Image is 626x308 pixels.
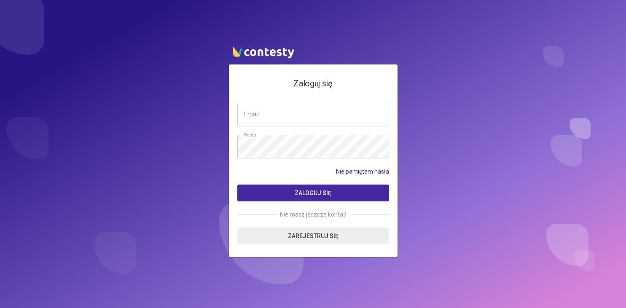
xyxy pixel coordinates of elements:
span: Nie masz jeszcze konta? [276,210,350,219]
span: Zaloguj się [295,190,331,196]
h4: Zaloguj się [237,77,389,90]
img: contesty logo [229,43,296,60]
a: Zarejestruj się [237,228,389,244]
button: Zaloguj się [237,185,389,201]
a: Nie pamiętam hasła [336,167,389,176]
